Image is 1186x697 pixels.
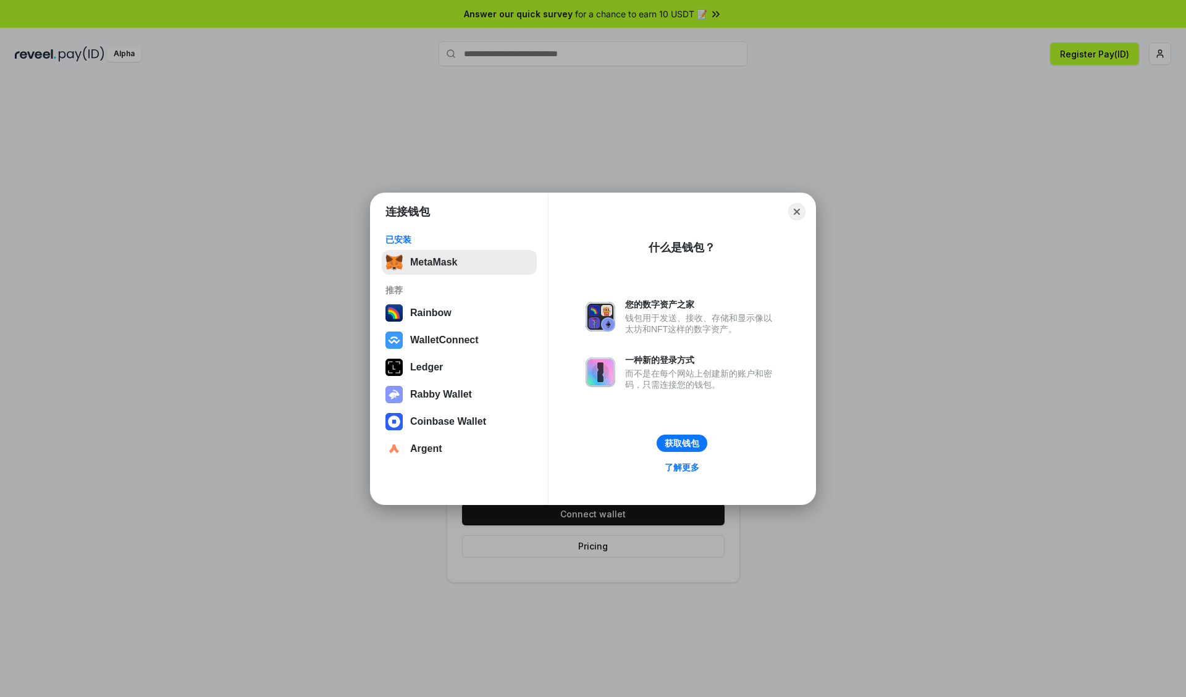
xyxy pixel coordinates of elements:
[410,362,443,373] div: Ledger
[385,304,403,322] img: svg+xml,%3Csvg%20width%3D%22120%22%20height%3D%22120%22%20viewBox%3D%220%200%20120%20120%22%20fil...
[665,462,699,473] div: 了解更多
[385,254,403,271] img: svg+xml,%3Csvg%20fill%3D%22none%22%20height%3D%2233%22%20viewBox%3D%220%200%2035%2033%22%20width%...
[382,355,537,380] button: Ledger
[385,332,403,349] img: svg+xml,%3Csvg%20width%3D%2228%22%20height%3D%2228%22%20viewBox%3D%220%200%2028%2028%22%20fill%3D...
[385,234,533,245] div: 已安装
[625,354,778,365] div: 一种新的登录方式
[385,413,403,430] img: svg+xml,%3Csvg%20width%3D%2228%22%20height%3D%2228%22%20viewBox%3D%220%200%2028%2028%22%20fill%3D...
[625,312,778,335] div: 钱包用于发送、接收、存储和显示像以太坊和NFT这样的数字资产。
[410,257,457,268] div: MetaMask
[586,302,615,332] img: svg+xml,%3Csvg%20xmlns%3D%22http%3A%2F%2Fwww.w3.org%2F2000%2Fsvg%22%20fill%3D%22none%22%20viewBox...
[385,204,430,219] h1: 连接钱包
[382,301,537,325] button: Rainbow
[382,382,537,407] button: Rabby Wallet
[625,299,778,310] div: 您的数字资产之家
[382,436,537,461] button: Argent
[382,328,537,353] button: WalletConnect
[385,285,533,296] div: 推荐
[382,250,537,275] button: MetaMask
[665,438,699,449] div: 获取钱包
[410,389,472,400] div: Rabby Wallet
[788,203,805,220] button: Close
[625,368,778,390] div: 而不是在每个网站上创建新的账户和密码，只需连接您的钱包。
[385,359,403,376] img: svg+xml,%3Csvg%20xmlns%3D%22http%3A%2F%2Fwww.w3.org%2F2000%2Fsvg%22%20width%3D%2228%22%20height%3...
[382,409,537,434] button: Coinbase Wallet
[657,435,707,452] button: 获取钱包
[586,357,615,387] img: svg+xml,%3Csvg%20xmlns%3D%22http%3A%2F%2Fwww.w3.org%2F2000%2Fsvg%22%20fill%3D%22none%22%20viewBox...
[410,416,486,427] div: Coinbase Wallet
[410,335,479,346] div: WalletConnect
[649,240,715,255] div: 什么是钱包？
[410,443,442,454] div: Argent
[385,386,403,403] img: svg+xml,%3Csvg%20xmlns%3D%22http%3A%2F%2Fwww.w3.org%2F2000%2Fsvg%22%20fill%3D%22none%22%20viewBox...
[657,459,707,475] a: 了解更多
[385,440,403,457] img: svg+xml,%3Csvg%20width%3D%2228%22%20height%3D%2228%22%20viewBox%3D%220%200%2028%2028%22%20fill%3D...
[410,307,452,319] div: Rainbow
